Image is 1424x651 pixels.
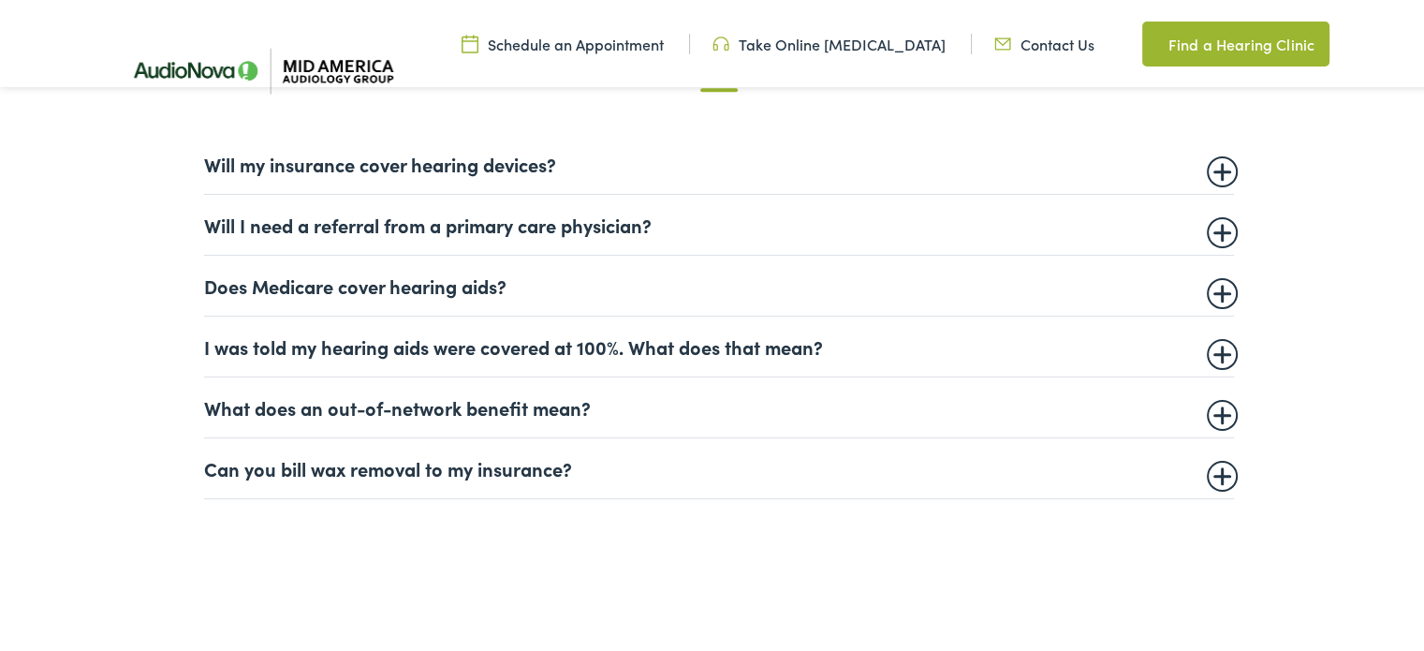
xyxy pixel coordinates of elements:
img: utility icon [1142,30,1159,52]
summary: Will my insurance cover hearing devices? [204,150,1234,172]
img: utility icon [994,31,1011,52]
a: Find a Hearing Clinic [1142,19,1329,64]
summary: I was told my hearing aids were covered at 100%. What does that mean? [204,333,1234,355]
summary: What does an out-of-network benefit mean? [204,393,1234,416]
summary: Does Medicare cover hearing aids? [204,272,1234,294]
a: Schedule an Appointment [462,31,664,52]
summary: Can you bill wax removal to my insurance? [204,454,1234,477]
img: utility icon [712,31,729,52]
img: utility icon [462,31,478,52]
summary: Will I need a referral from a primary care physician? [204,211,1234,233]
a: Take Online [MEDICAL_DATA] [712,31,946,52]
a: Contact Us [994,31,1094,52]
